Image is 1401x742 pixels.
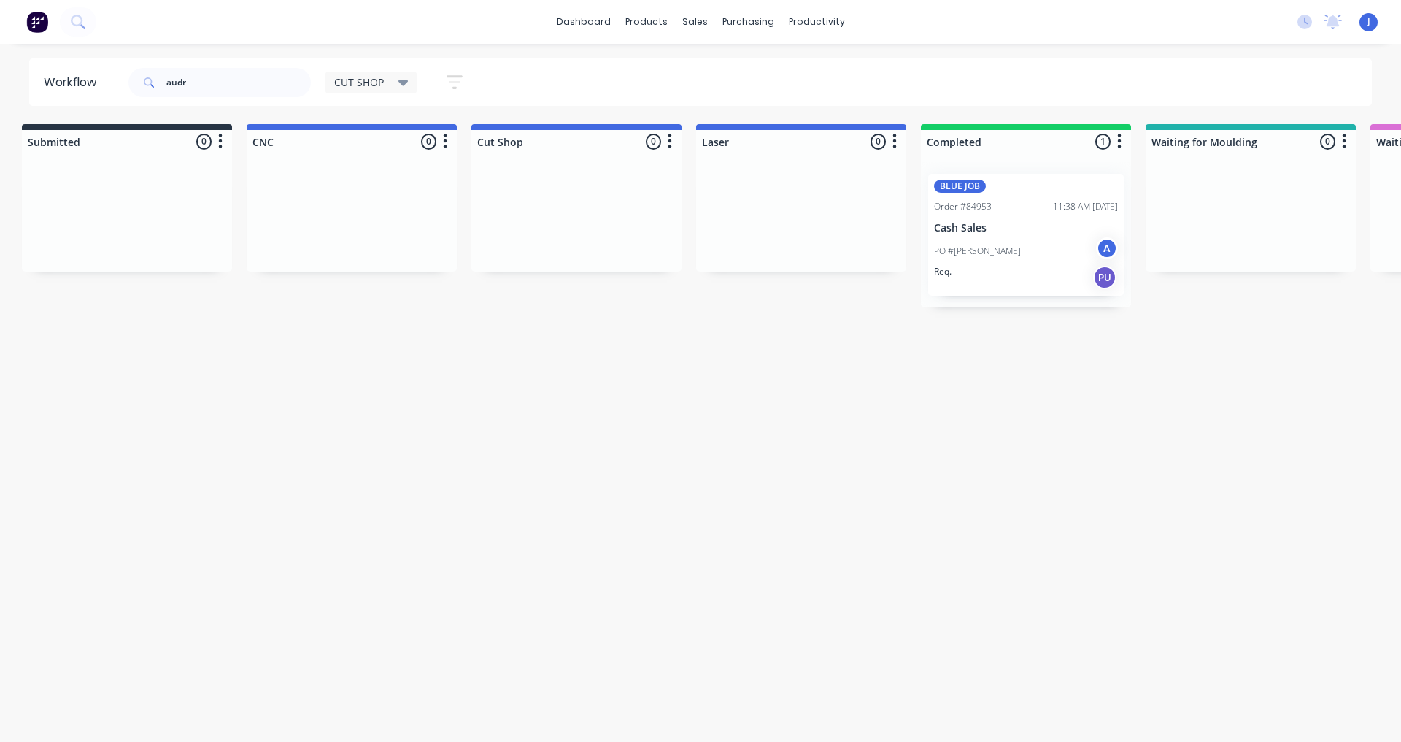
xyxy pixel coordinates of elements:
[934,200,992,213] div: Order #84953
[44,74,104,91] div: Workflow
[334,74,384,90] span: CUT SHOP
[934,265,952,278] p: Req.
[1053,200,1118,213] div: 11:38 AM [DATE]
[934,180,986,193] div: BLUE JOB
[934,222,1118,234] p: Cash Sales
[715,11,781,33] div: purchasing
[1093,266,1116,289] div: PU
[675,11,715,33] div: sales
[1367,15,1370,28] span: J
[618,11,675,33] div: products
[934,245,1021,258] p: PO #[PERSON_NAME]
[928,174,1124,296] div: BLUE JOBOrder #8495311:38 AM [DATE]Cash SalesPO #[PERSON_NAME]AReq.PU
[549,11,618,33] a: dashboard
[26,11,48,33] img: Factory
[1096,237,1118,259] div: A
[166,68,311,97] input: Search for orders...
[781,11,852,33] div: productivity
